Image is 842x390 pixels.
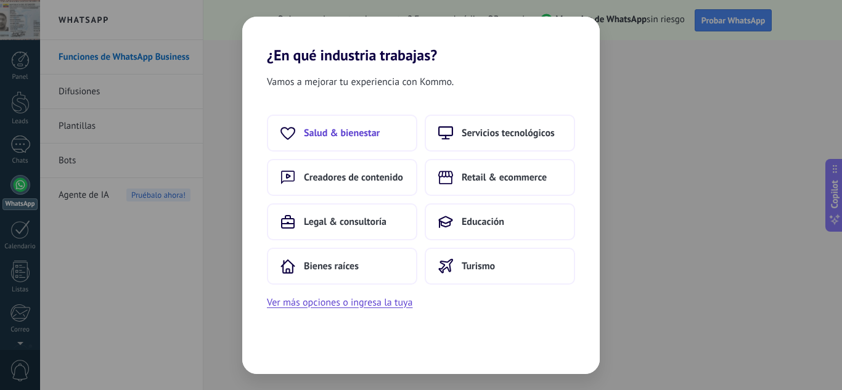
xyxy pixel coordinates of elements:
[462,171,547,184] span: Retail & ecommerce
[242,17,600,64] h2: ¿En qué industria trabajas?
[267,159,417,196] button: Creadores de contenido
[267,115,417,152] button: Salud & bienestar
[425,115,575,152] button: Servicios tecnológicos
[267,74,454,90] span: Vamos a mejorar tu experiencia con Kommo.
[462,260,495,272] span: Turismo
[304,216,386,228] span: Legal & consultoría
[267,295,412,311] button: Ver más opciones o ingresa la tuya
[425,248,575,285] button: Turismo
[267,203,417,240] button: Legal & consultoría
[304,260,359,272] span: Bienes raíces
[304,171,403,184] span: Creadores de contenido
[462,127,555,139] span: Servicios tecnológicos
[462,216,504,228] span: Educación
[267,248,417,285] button: Bienes raíces
[425,159,575,196] button: Retail & ecommerce
[304,127,380,139] span: Salud & bienestar
[425,203,575,240] button: Educación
